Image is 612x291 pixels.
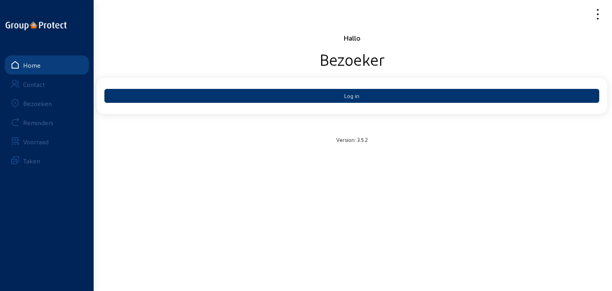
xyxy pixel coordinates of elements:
[23,157,40,165] div: Taken
[6,22,67,30] img: logo-oneline.png
[5,113,89,132] a: Reminders
[5,151,89,170] a: Taken
[5,75,89,94] a: Contact
[23,81,45,88] div: Contact
[5,132,89,151] a: Voorraad
[96,33,607,43] div: Hallo
[96,49,607,69] div: Bezoeker
[336,136,368,143] small: Version: 3.5.2
[5,94,89,113] a: Bezoeken
[23,100,52,107] div: Bezoeken
[23,119,53,126] div: Reminders
[23,138,49,145] div: Voorraad
[23,61,41,69] div: Home
[104,89,599,103] button: Log in
[5,55,89,75] a: Home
